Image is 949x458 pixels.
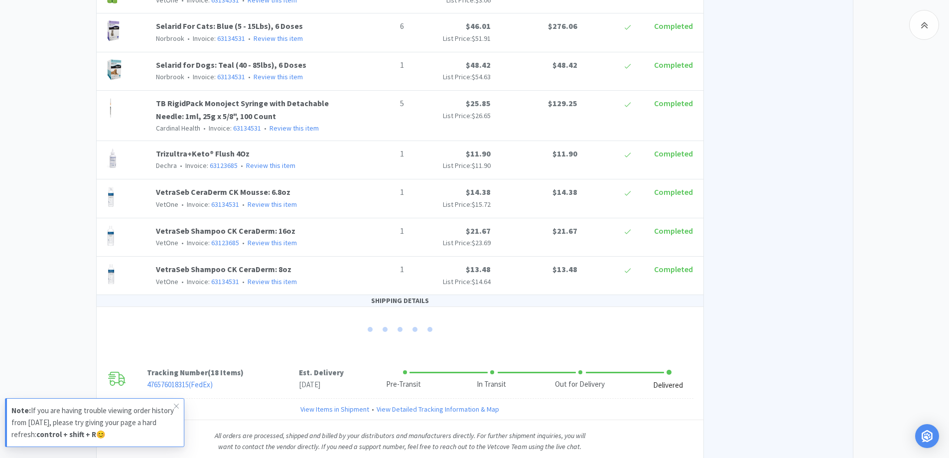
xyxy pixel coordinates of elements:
span: $48.42 [552,60,577,70]
div: Open Intercom Messenger [915,424,939,448]
a: 476576018315(FedEx) [147,380,213,389]
a: 63123685 [210,161,238,170]
span: • [263,124,268,133]
span: Invoice: [200,124,261,133]
div: SHIPPING DETAILS [97,295,703,306]
span: • [241,200,246,209]
p: [DATE] [299,379,344,391]
div: Pre-Transit [386,379,421,390]
a: View Detailed Tracking Information & Map [377,404,499,415]
span: Invoice: [178,277,239,286]
span: VetOne [156,200,178,209]
span: Completed [654,98,693,108]
span: Norbrook [156,72,184,81]
span: • [241,238,246,247]
span: Dechra [156,161,177,170]
img: b94751c7e7294e359b0feed932c7cc7e_319227.png [107,20,121,42]
div: In Transit [477,379,506,390]
span: $14.64 [472,277,491,286]
a: Review this item [248,200,297,209]
p: List Price: [412,110,491,121]
a: 63134531 [217,72,245,81]
span: • [186,72,191,81]
span: $21.67 [552,226,577,236]
span: $276.06 [548,21,577,31]
span: $11.90 [472,161,491,170]
span: $23.69 [472,238,491,247]
p: Est. Delivery [299,367,344,379]
strong: control + shift + R [36,430,96,439]
a: Selarid For Cats: Blue (5 - 15Lbs), 6 Doses [156,21,303,31]
span: Cardinal Health [156,124,200,133]
p: 1 [354,225,404,238]
p: 1 [354,263,404,276]
p: List Price: [412,237,491,248]
img: f95f3f60ebc9423690fa0c96c4aeb43a_344229.png [107,59,122,81]
span: • [178,161,184,170]
span: • [369,404,377,415]
span: Invoice: [184,34,245,43]
span: Invoice: [184,72,245,81]
a: 63134531 [217,34,245,43]
span: $51.91 [472,34,491,43]
a: Review this item [248,277,297,286]
span: $14.38 [552,187,577,197]
span: $46.01 [466,21,491,31]
span: • [241,277,246,286]
a: 63123685 [211,238,239,247]
p: 6 [354,20,404,33]
span: $48.42 [466,60,491,70]
span: Completed [654,264,693,274]
span: $11.90 [552,149,577,158]
span: Completed [654,226,693,236]
a: VetraSeb Shampoo CK CeraDerm: 16oz [156,226,295,236]
span: $54.63 [472,72,491,81]
span: • [239,161,245,170]
a: Selarid for Dogs: Teal (40 - 85lbs), 6 Doses [156,60,306,70]
span: • [202,124,207,133]
a: Trizultra+Keto® Flush 4Oz [156,149,250,158]
a: Review this item [248,238,297,247]
span: $26.65 [472,111,491,120]
a: 63134531 [233,124,261,133]
span: $13.48 [466,264,491,274]
img: c5b4a83f401f4f2ba7ecbbb2fc79ea09_410472.png [107,263,116,285]
span: Completed [654,149,693,158]
span: • [186,34,191,43]
span: Invoice: [177,161,238,170]
a: 63134531 [211,200,239,209]
span: $13.48 [552,264,577,274]
span: • [247,34,252,43]
span: Invoice: [178,200,239,209]
p: If you are having trouble viewing order history from [DATE], please try giving your page a hard r... [11,405,174,441]
p: List Price: [412,71,491,82]
span: • [180,200,185,209]
p: List Price: [412,199,491,210]
a: VetraSeb Shampoo CK CeraDerm: 8oz [156,264,291,274]
span: $25.85 [466,98,491,108]
img: d6608be4f3c4417b928179f934eec219_410511.png [107,225,115,247]
span: 18 Items [211,368,241,377]
p: List Price: [412,33,491,44]
span: Completed [654,187,693,197]
div: Delivered [653,380,683,391]
i: All orders are processed, shipped and billed by your distributors and manufacturers directly. For... [215,431,585,451]
span: $129.25 [548,98,577,108]
div: Out for Delivery [555,379,605,390]
a: Review this item [270,124,319,133]
p: List Price: [412,276,491,287]
span: $14.38 [466,187,491,197]
span: Norbrook [156,34,184,43]
a: 63134531 [211,277,239,286]
p: 1 [354,59,404,72]
span: • [180,238,185,247]
img: 72d661e4f03542e5b09b342609dd8517_18065.png [107,148,120,169]
p: 1 [354,148,404,160]
a: TB RigidPack Monoject Syringe with Detachable Needle: 1ml, 25g x 5/8", 100 Count [156,98,329,121]
img: 9a9f9db895b94321bf969bcc6ec57f0d_410478.png [107,186,115,208]
a: Review this item [254,34,303,43]
span: • [247,72,252,81]
span: Completed [654,21,693,31]
p: 5 [354,97,404,110]
a: View Items in Shipment [300,404,369,415]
